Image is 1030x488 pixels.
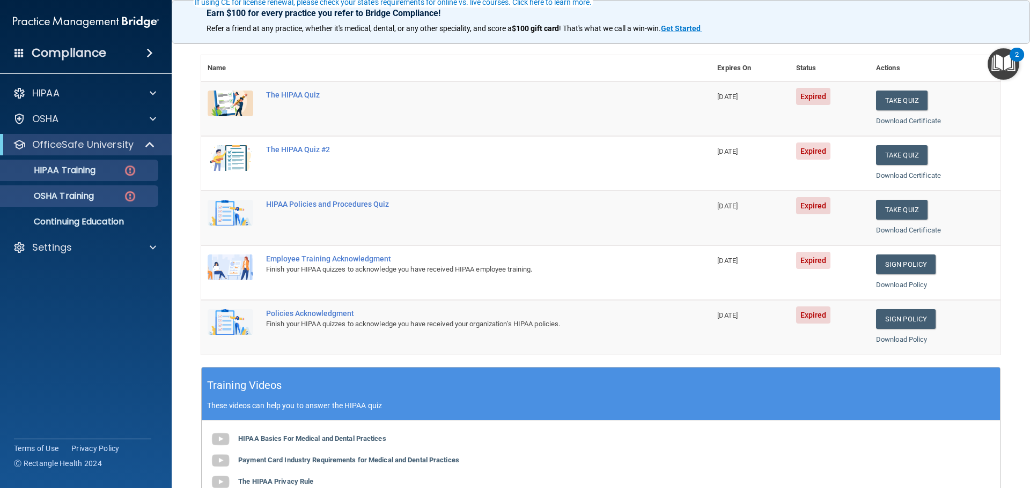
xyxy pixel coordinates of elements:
img: danger-circle.6113f641.png [123,190,137,203]
div: Finish your HIPAA quizzes to acknowledge you have received HIPAA employee training. [266,263,657,276]
b: Payment Card Industry Requirements for Medical and Dental Practices [238,456,459,464]
div: The HIPAA Quiz #2 [266,145,657,154]
strong: Get Started [661,24,701,33]
p: HIPAA [32,87,60,100]
div: The HIPAA Quiz [266,91,657,99]
p: Settings [32,241,72,254]
p: OfficeSafe University [32,138,134,151]
a: Download Certificate [876,226,941,234]
div: 2 [1015,55,1019,69]
div: Policies Acknowledgment [266,309,657,318]
div: Employee Training Acknowledgment [266,254,657,263]
th: Actions [870,55,1000,81]
p: Earn $100 for every practice you refer to Bridge Compliance! [207,8,995,18]
a: Settings [13,241,156,254]
a: Sign Policy [876,309,936,329]
span: [DATE] [717,311,738,319]
h4: Compliance [32,46,106,61]
a: Get Started [661,24,702,33]
a: Terms of Use [14,443,58,454]
th: Name [201,55,260,81]
p: OSHA Training [7,191,94,201]
button: Take Quiz [876,200,928,220]
span: [DATE] [717,202,738,210]
span: Expired [796,252,831,269]
p: Continuing Education [7,216,153,227]
button: Take Quiz [876,145,928,165]
span: Ⓒ Rectangle Health 2024 [14,458,102,469]
span: Refer a friend at any practice, whether it's medical, dental, or any other speciality, and score a [207,24,512,33]
a: Download Certificate [876,171,941,179]
button: Take Quiz [876,91,928,110]
a: Privacy Policy [71,443,120,454]
span: Expired [796,306,831,324]
a: OfficeSafe University [13,138,156,151]
span: Expired [796,142,831,160]
h5: Training Videos [207,376,282,395]
p: These videos can help you to answer the HIPAA quiz [207,401,995,410]
p: OSHA [32,112,59,125]
b: The HIPAA Privacy Rule [238,477,313,485]
a: HIPAA [13,87,156,100]
img: PMB logo [13,11,159,33]
strong: $100 gift card [512,24,559,33]
p: HIPAA Training [7,165,95,176]
a: Download Policy [876,281,928,289]
th: Status [790,55,870,81]
img: danger-circle.6113f641.png [123,164,137,177]
img: gray_youtube_icon.38fcd6cc.png [210,450,231,471]
a: Download Policy [876,335,928,343]
a: Download Certificate [876,117,941,125]
span: [DATE] [717,93,738,101]
span: [DATE] [717,147,738,155]
div: HIPAA Policies and Procedures Quiz [266,200,657,208]
span: [DATE] [717,257,738,265]
span: ! That's what we call a win-win. [559,24,661,33]
a: Sign Policy [876,254,936,274]
a: OSHA [13,112,156,125]
b: HIPAA Basics For Medical and Dental Practices [238,434,386,442]
span: Expired [796,88,831,105]
th: Expires On [711,55,789,81]
div: Finish your HIPAA quizzes to acknowledge you have received your organization’s HIPAA policies. [266,318,657,331]
button: Open Resource Center, 2 new notifications [988,48,1019,80]
span: Expired [796,197,831,214]
img: gray_youtube_icon.38fcd6cc.png [210,429,231,450]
